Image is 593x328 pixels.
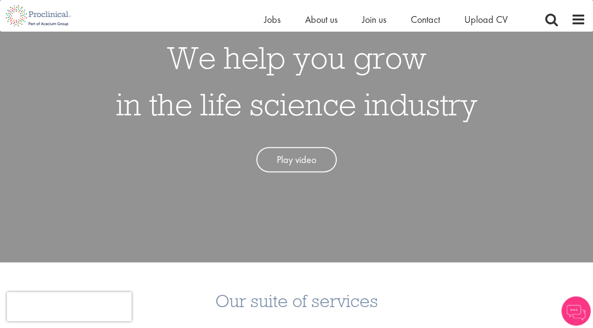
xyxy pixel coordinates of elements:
a: Jobs [264,13,281,26]
h3: Our suite of services [7,292,586,310]
iframe: reCAPTCHA [7,292,132,321]
a: Play video [256,147,337,173]
a: Contact [411,13,440,26]
h1: We help you grow in the life science industry [116,34,478,128]
a: Join us [362,13,386,26]
img: Chatbot [561,296,591,326]
a: About us [305,13,338,26]
a: Upload CV [464,13,508,26]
